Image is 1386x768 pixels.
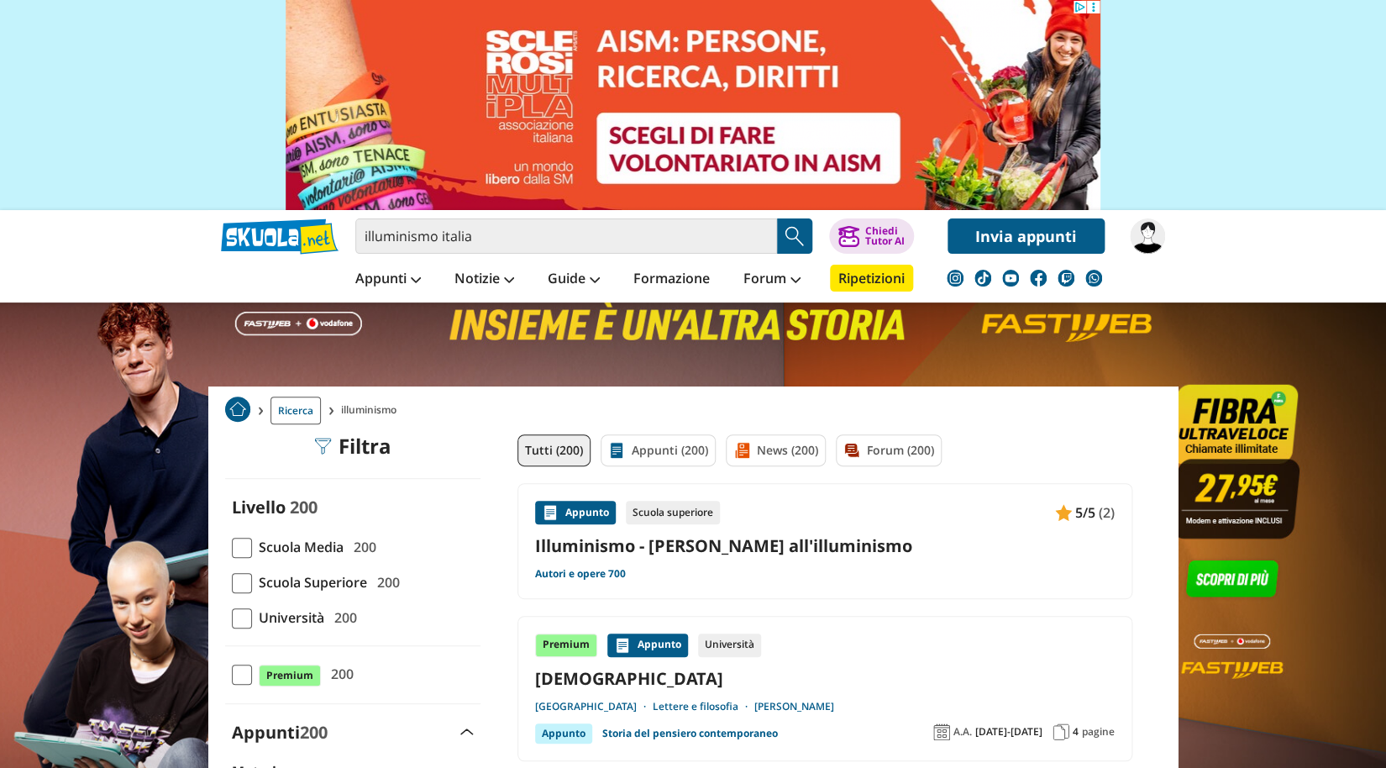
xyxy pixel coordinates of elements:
span: (2) [1099,502,1115,523]
span: 4 [1073,725,1079,739]
a: Autori e opere 700 [535,567,626,581]
span: Scuola Media [252,536,344,558]
a: [DEMOGRAPHIC_DATA] [535,667,1115,690]
div: Scuola superiore [626,501,720,524]
span: Scuola Superiore [252,571,367,593]
div: Appunto [607,634,688,657]
a: Tutti (200) [517,434,591,466]
a: Notizie [450,265,518,295]
a: Storia del pensiero contemporaneo [602,723,778,744]
img: facebook [1030,270,1047,287]
img: Appunti contenuto [614,637,631,654]
div: Appunto [535,723,592,744]
a: Forum [739,265,805,295]
span: 200 [370,571,400,593]
a: Formazione [629,265,714,295]
img: Apri e chiudi sezione [460,729,474,735]
div: Filtra [315,434,391,458]
a: Forum (200) [836,434,942,466]
span: Università [252,607,324,629]
img: Appunti filtro contenuto [608,442,625,459]
span: 5/5 [1075,502,1095,523]
img: Cerca appunti, riassunti o versioni [782,224,807,249]
span: 200 [324,663,354,685]
a: Ricerca [270,397,321,424]
a: Appunti (200) [601,434,716,466]
img: Pagine [1053,723,1069,740]
img: GIANFIGRUSSU [1130,218,1165,254]
img: youtube [1002,270,1019,287]
div: Chiedi Tutor AI [865,226,905,246]
a: Guide [543,265,604,295]
a: Ripetizioni [830,265,913,292]
a: News (200) [726,434,826,466]
a: Lettere e filosofia [653,700,754,713]
label: Livello [232,496,286,518]
label: Appunti [232,721,328,744]
input: Cerca appunti, riassunti o versioni [355,218,777,254]
span: 200 [300,721,328,744]
a: [GEOGRAPHIC_DATA] [535,700,653,713]
div: Premium [535,634,597,657]
img: Filtra filtri mobile [315,438,332,455]
button: Search Button [777,218,812,254]
span: pagine [1082,725,1115,739]
span: A.A. [953,725,972,739]
img: News filtro contenuto [733,442,750,459]
span: 200 [328,607,357,629]
img: Appunti contenuto [542,504,559,521]
span: Premium [259,665,321,686]
img: Home [225,397,250,422]
button: ChiediTutor AI [829,218,914,254]
span: 200 [290,496,318,518]
img: Anno accademico [933,723,950,740]
img: twitch [1058,270,1074,287]
a: Home [225,397,250,424]
div: Appunto [535,501,616,524]
img: instagram [947,270,963,287]
img: WhatsApp [1085,270,1102,287]
span: 200 [347,536,376,558]
span: [DATE]-[DATE] [975,725,1042,739]
span: illuminismo [341,397,403,424]
img: tiktok [974,270,991,287]
a: [PERSON_NAME] [754,700,834,713]
a: Invia appunti [948,218,1105,254]
a: Illuminismo - [PERSON_NAME] all'illuminismo [535,534,1115,557]
img: Appunti contenuto [1055,504,1072,521]
a: Appunti [351,265,425,295]
img: Forum filtro contenuto [843,442,860,459]
div: Università [698,634,761,657]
